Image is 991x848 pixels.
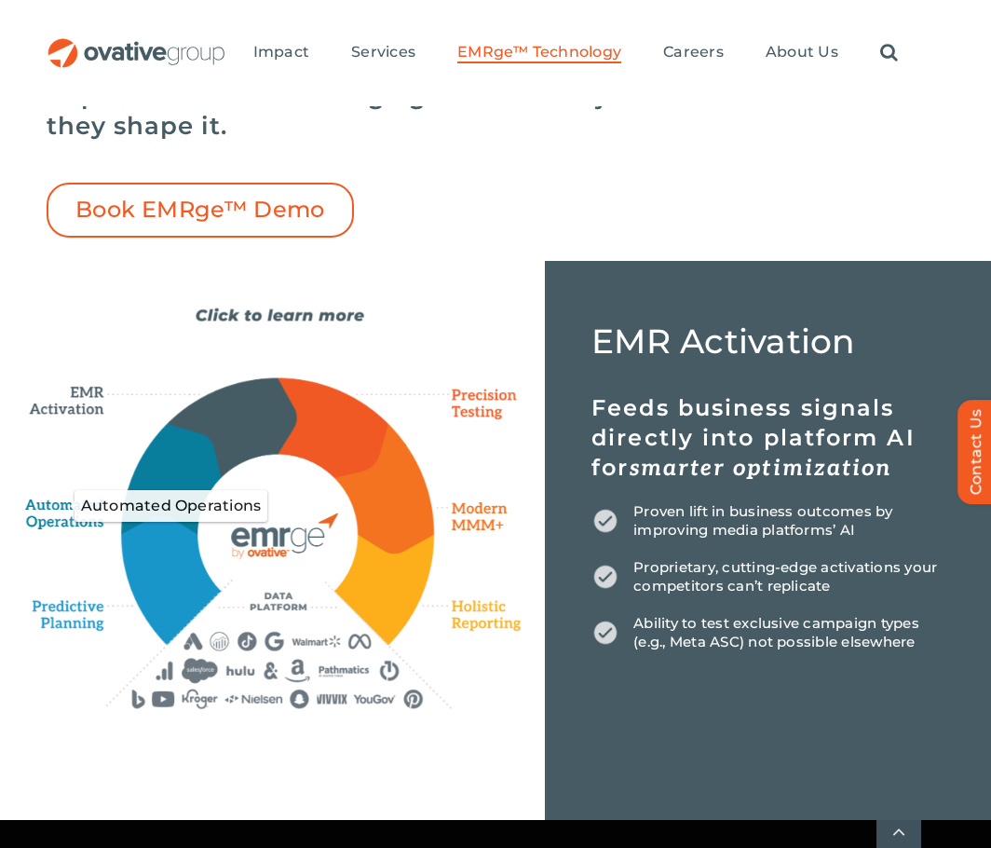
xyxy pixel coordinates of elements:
path: Modern MMM+ [437,494,520,543]
span: About Us [766,43,838,62]
path: Automated Operations [121,424,223,535]
a: Services [351,43,415,63]
a: EMRge™ Technology [457,43,621,63]
path: EMERGE Technology [197,454,357,614]
p: Proprietary, cutting-edge activations your competitors can’t replicate [591,558,944,595]
span: Book EMRge™ Demo [75,197,325,224]
span: Services [351,43,415,62]
a: OG_Full_horizontal_RGB [47,36,226,54]
path: EMR Activation [168,378,296,475]
path: Predictive Planning [34,592,135,639]
nav: Menu [253,23,898,83]
a: Careers [663,43,724,63]
path: Holistic Reporting [441,596,522,634]
path: Holistic Reporting [334,535,434,644]
path: Precision Testing [431,382,522,427]
path: Modern MMM+ [336,423,434,553]
span: smarter optimization [630,455,892,482]
path: Predictive Planning [122,515,221,642]
path: EMR Activation [25,361,120,417]
img: emr.png [591,619,619,647]
p: Proven lift in business outcomes by improving media platforms’ AI [591,502,944,540]
span: Careers [663,43,724,62]
p: Ability to test exclusive campaign types (e.g., Meta ASC) not possible elsewhere [591,614,944,651]
span: Impact [253,43,309,62]
a: Search [880,43,898,63]
a: Book EMRge™ Demo [47,183,354,238]
img: emr.png [591,507,619,535]
path: Automated Operations [25,481,112,531]
span: EMRge™ Technology [457,43,621,62]
h5: Feeds business signals directly into platform AI for [591,393,944,484]
img: emr.png [591,563,619,591]
a: About Us [766,43,838,63]
div: EMR Activation [591,326,944,375]
path: Precision Testing [278,378,388,477]
a: Impact [253,43,309,63]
